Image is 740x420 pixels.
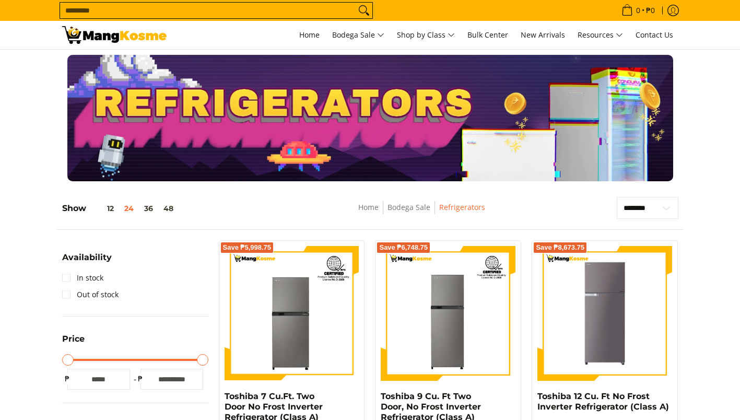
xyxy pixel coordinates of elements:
[158,204,179,213] button: 48
[62,253,112,270] summary: Open
[537,391,669,412] a: Toshiba 12 Cu. Ft No Frost Inverter Refrigerator (Class A)
[327,21,390,49] a: Bodega Sale
[356,3,372,18] button: Search
[62,335,85,351] summary: Open
[462,21,513,49] a: Bulk Center
[62,270,103,286] a: In stock
[86,204,119,213] button: 12
[62,374,73,384] span: ₱
[635,7,642,14] span: 0
[332,29,384,42] span: Bodega Sale
[62,286,119,303] a: Out of stock
[439,202,485,212] a: Refrigerators
[630,21,678,49] a: Contact Us
[618,5,658,16] span: •
[536,244,584,251] span: Save ₱8,673.75
[543,246,667,381] img: Toshiba 12 Cu. Ft No Frost Inverter Refrigerator (Class A)
[636,30,673,40] span: Contact Us
[397,29,455,42] span: Shop by Class
[119,204,139,213] button: 24
[644,7,656,14] span: ₱0
[358,202,379,212] a: Home
[392,21,460,49] a: Shop by Class
[572,21,628,49] a: Resources
[62,203,179,214] h5: Show
[62,335,85,343] span: Price
[139,204,158,213] button: 36
[282,201,561,225] nav: Breadcrumbs
[467,30,508,40] span: Bulk Center
[515,21,570,49] a: New Arrivals
[379,244,428,251] span: Save ₱6,748.75
[62,26,167,44] img: Bodega Sale Refrigerator l Mang Kosme: Home Appliances Warehouse Sale | Page 2
[521,30,565,40] span: New Arrivals
[294,21,325,49] a: Home
[177,21,678,49] nav: Main Menu
[223,244,272,251] span: Save ₱5,998.75
[62,253,112,262] span: Availability
[578,29,623,42] span: Resources
[299,30,320,40] span: Home
[381,246,515,381] img: Toshiba 9 Cu. Ft Two Door, No Frost Inverter Refrigerator (Class A)
[135,374,146,384] span: ₱
[387,202,430,212] a: Bodega Sale
[225,246,359,381] img: Toshiba 7 Cu.Ft. Two Door No Frost Inverter Refrigerator (Class A)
